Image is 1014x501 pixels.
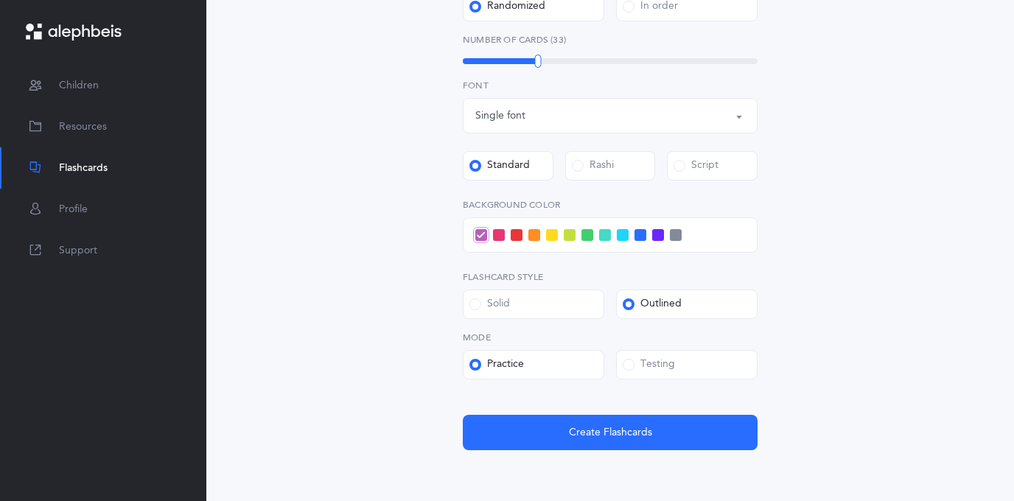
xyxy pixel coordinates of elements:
[463,198,758,211] label: Background color
[463,33,758,46] label: Number of Cards (33)
[475,108,525,124] div: Single font
[59,161,108,176] span: Flashcards
[59,119,107,135] span: Resources
[463,270,758,284] label: Flashcard Style
[572,158,614,173] div: Rashi
[463,331,758,344] label: Mode
[463,415,758,450] button: Create Flashcards
[59,78,99,94] span: Children
[940,427,996,483] iframe: Drift Widget Chat Controller
[469,297,510,312] div: Solid
[623,297,682,312] div: Outlined
[469,357,524,372] div: Practice
[569,425,652,441] span: Create Flashcards
[623,357,675,372] div: Testing
[674,158,718,173] div: Script
[59,243,97,259] span: Support
[463,98,758,133] button: Single font
[59,202,88,217] span: Profile
[469,158,530,173] div: Standard
[463,79,758,92] label: Font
